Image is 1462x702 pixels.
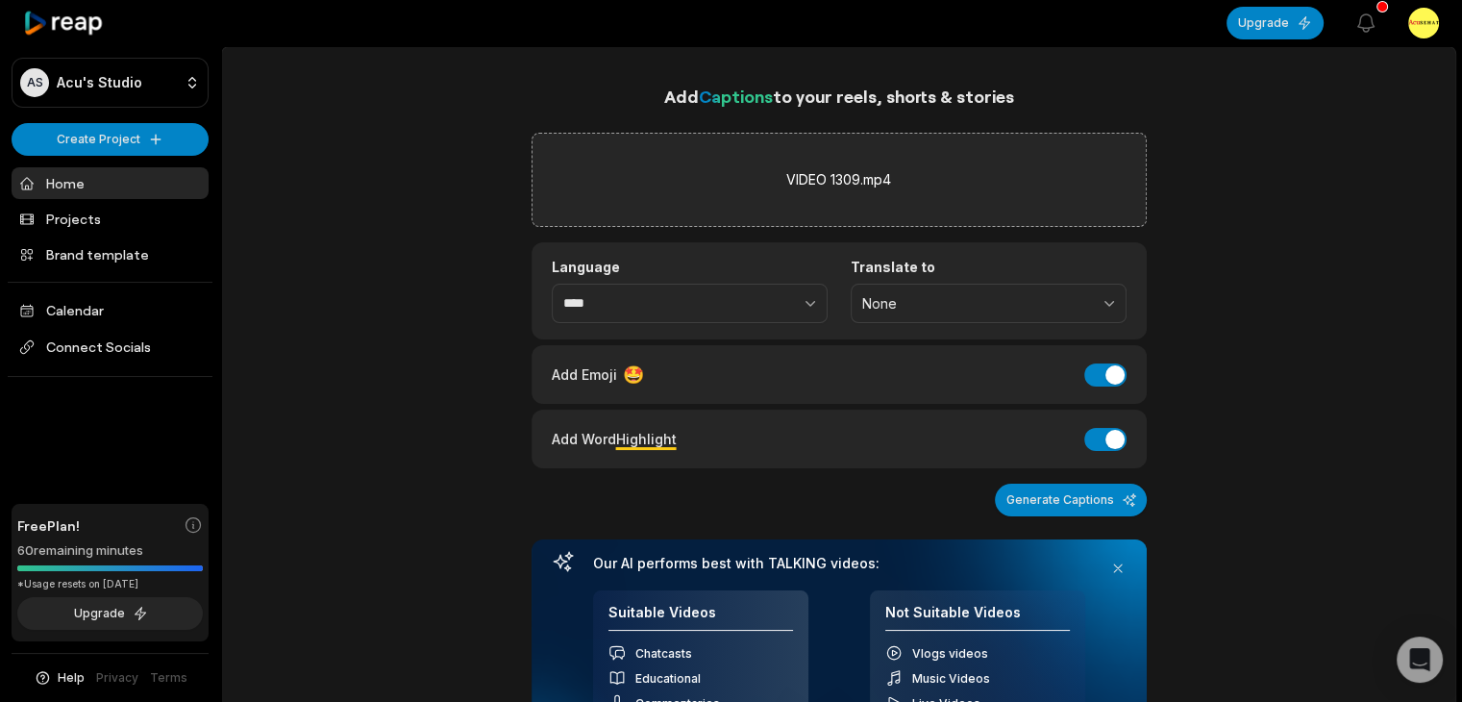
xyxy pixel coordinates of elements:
span: Vlogs videos [912,646,988,661]
button: Create Project [12,123,209,156]
label: VIDEO 1309.mp4 [786,168,891,191]
span: 🤩 [623,362,644,388]
a: Brand template [12,238,209,270]
label: Language [552,259,828,276]
span: Free Plan! [17,515,80,536]
a: Calendar [12,294,209,326]
h3: Our AI performs best with TALKING videos: [593,555,1085,572]
label: Translate to [851,259,1127,276]
button: Generate Captions [995,484,1147,516]
button: Help [34,669,85,687]
h4: Suitable Videos [608,604,793,632]
p: Acu's Studio [57,74,142,91]
div: AS [20,68,49,97]
span: None [862,295,1088,313]
span: Connect Socials [12,330,209,364]
span: Music Videos [912,671,990,686]
h4: Not Suitable Videos [885,604,1070,632]
span: Help [58,669,85,687]
a: Projects [12,203,209,235]
a: Privacy [96,669,138,687]
span: Add Emoji [552,364,617,385]
span: Educational [635,671,701,686]
div: 60 remaining minutes [17,541,203,561]
span: Captions [699,86,773,107]
button: Upgrade [17,597,203,630]
h1: Add to your reels, shorts & stories [532,83,1147,110]
div: *Usage resets on [DATE] [17,577,203,591]
button: Upgrade [1227,7,1324,39]
span: Chatcasts [635,646,692,661]
span: Highlight [616,431,677,447]
div: Add Word [552,426,677,452]
a: Terms [150,669,187,687]
div: Open Intercom Messenger [1397,637,1443,683]
a: Home [12,167,209,199]
button: None [851,284,1127,324]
